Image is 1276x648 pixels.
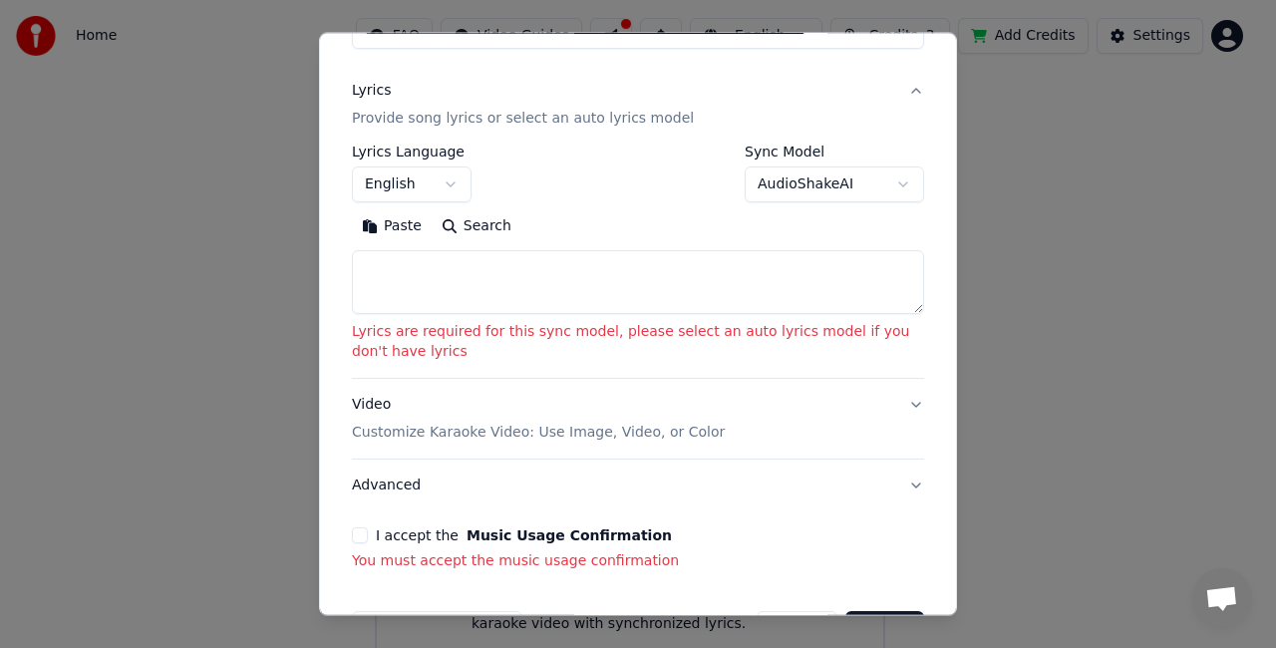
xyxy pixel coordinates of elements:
[352,109,694,129] p: Provide song lyrics or select an auto lyrics model
[352,322,924,362] p: Lyrics are required for this sync model, please select an auto lyrics model if you don't have lyrics
[352,210,432,242] button: Paste
[745,145,924,159] label: Sync Model
[352,460,924,511] button: Advanced
[352,145,924,378] div: LyricsProvide song lyrics or select an auto lyrics model
[352,423,725,443] p: Customize Karaoke Video: Use Image, Video, or Color
[376,528,672,542] label: I accept the
[432,210,521,242] button: Search
[352,379,924,459] button: VideoCustomize Karaoke Video: Use Image, Video, or Color
[352,81,391,101] div: Lyrics
[352,551,924,571] p: You must accept the music usage confirmation
[352,395,725,443] div: Video
[845,611,924,647] button: Create
[467,528,672,542] button: I accept the
[352,145,472,159] label: Lyrics Language
[757,611,837,647] button: Cancel
[352,65,924,145] button: LyricsProvide song lyrics or select an auto lyrics model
